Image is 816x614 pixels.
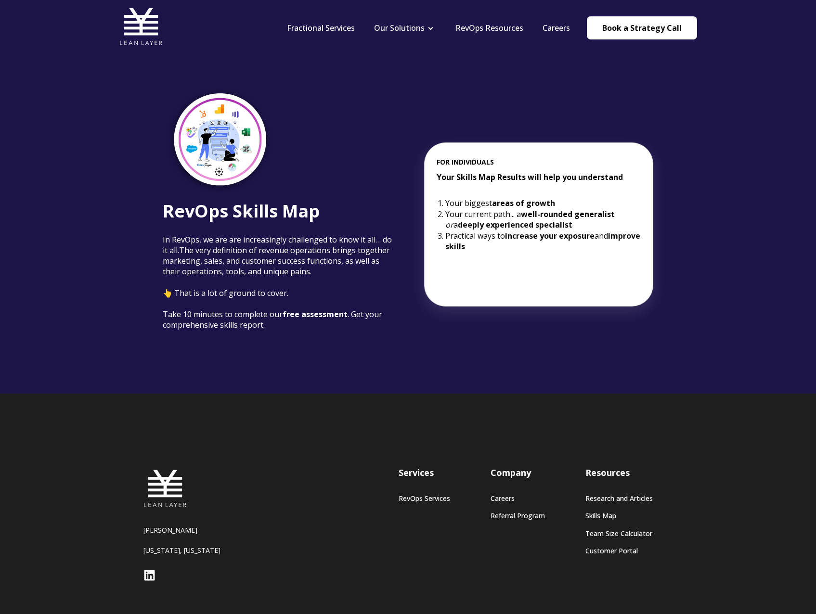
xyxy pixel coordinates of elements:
[521,209,615,219] strong: well-rounded generalist
[163,234,392,256] span: In RevOps, we are are increasingly challenged to know it all… do it all.
[437,158,641,166] span: FOR INDIVIDUALS
[585,529,653,537] a: Team Size Calculator
[585,467,653,479] h3: Resources
[491,512,545,520] a: Referral Program
[492,198,555,208] strong: areas of growth
[543,23,570,33] a: Careers
[119,5,163,48] img: Lean Layer Logo
[445,219,453,230] em: or
[437,172,623,182] strong: Your Skills Map Results will help you understand
[143,546,264,555] p: [US_STATE], [US_STATE]
[283,309,348,320] span: free assessment
[163,245,390,277] span: The very definition of revenue operations brings together marketing, sales, and customer success ...
[445,198,641,208] li: Your biggest
[163,288,382,330] span: 👆 That is a lot of ground to cover. Take 10 minutes to complete our . Get your comprehensive skil...
[585,547,653,555] a: Customer Portal
[374,23,425,33] a: Our Solutions
[399,467,450,479] h3: Services
[143,467,187,510] img: Lean Layer
[455,23,523,33] a: RevOps Resources
[585,512,653,520] a: Skills Map
[585,494,653,502] a: Research and Articles
[445,230,641,252] li: Practical ways to and
[445,209,641,230] li: Your current path... a a
[399,494,450,502] a: RevOps Services
[491,467,545,479] h3: Company
[505,230,595,241] strong: increase your exposure
[491,494,545,502] a: Careers
[587,16,697,39] a: Book a Strategy Call
[458,219,572,230] strong: deeply experienced specialist
[163,84,275,197] img: Skills
[277,23,580,33] div: Navigation Menu
[445,230,640,252] strong: improve skills
[163,199,320,223] span: RevOps Skills Map
[287,23,355,33] a: Fractional Services
[143,525,264,535] p: [PERSON_NAME]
